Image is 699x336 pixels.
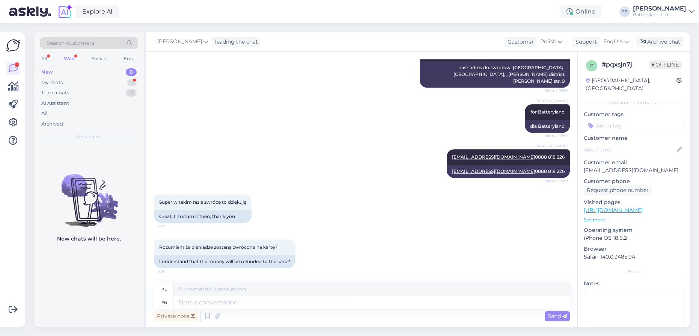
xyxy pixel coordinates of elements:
p: [EMAIL_ADDRESS][DOMAIN_NAME] [584,166,684,174]
div: [GEOGRAPHIC_DATA], [GEOGRAPHIC_DATA] [586,77,676,92]
div: Customer [505,38,534,46]
div: Support [572,38,597,46]
span: English [603,38,623,46]
span: 15:36 [156,268,184,274]
p: Customer email [584,159,684,166]
div: My chats [41,79,63,86]
div: 1 [127,79,137,86]
p: Safari 140.0.3485.94 [584,253,684,261]
span: [PERSON_NAME] [535,98,568,104]
span: Rozumiem że pieniądze zostaną zwrócone na kartę? [159,244,277,250]
span: [PERSON_NAME] [157,38,202,46]
div: nasz adres do zwrotów: [GEOGRAPHIC_DATA], [GEOGRAPHIC_DATA], „[PERSON_NAME] district [PERSON_NAME... [420,61,570,88]
p: Browser [584,245,684,253]
p: Notes [584,280,684,288]
p: New chats will be here. [57,235,121,243]
span: Search customers [47,39,94,47]
span: Offline [649,61,682,69]
p: Customer name [584,134,684,142]
div: # pqxsjn7j [602,60,649,69]
a: Explore AI [76,5,119,18]
div: pl [161,283,167,296]
span: Seen ✓ 15:19 [539,178,568,184]
div: Great, I'll return it then, thank you [154,210,252,223]
p: Customer phone [584,177,684,185]
div: 0 [126,89,137,97]
div: All [40,54,48,64]
div: [PERSON_NAME] [633,6,686,12]
span: Polish [540,38,556,46]
span: New chats [77,133,101,140]
span: 0888 818 226 [452,154,565,160]
p: Customer tags [584,110,684,118]
div: 0 [126,68,137,76]
a: [URL][DOMAIN_NAME] [584,207,643,213]
div: Online [560,5,601,18]
div: leading the chat [212,38,258,46]
span: [PERSON_NAME] [535,143,568,149]
span: Super w takim razie zwrócę to dziękuję [159,199,246,205]
a: [PERSON_NAME]Batteryland Ltd [633,6,694,18]
div: TP [619,6,630,17]
div: dla Batteryland [525,120,570,133]
div: Email [122,54,138,64]
div: All [41,110,48,117]
img: No chats [34,160,144,228]
div: en [161,296,167,309]
div: Socials [90,54,108,64]
div: Request phone number [584,185,652,195]
div: 0888 818 226 [447,165,570,178]
div: Private note [154,311,198,321]
div: I understand that the money will be refunded to the card? [154,255,295,268]
div: Archived [41,120,63,128]
img: explore-ai [57,4,73,20]
p: Visited pages [584,198,684,206]
div: Extra [584,268,684,275]
span: for Batteryland [530,109,565,115]
span: Seen ✓ 15:19 [539,88,568,94]
div: Web [62,54,76,64]
a: [EMAIL_ADDRESS][DOMAIN_NAME] [452,154,535,160]
div: Team chats [41,89,69,97]
div: Archive chat [636,37,683,47]
p: iPhone OS 18.6.2 [584,234,684,242]
input: Add a tag [584,120,684,131]
span: 15:29 [156,223,184,229]
a: [EMAIL_ADDRESS][DOMAIN_NAME] [452,168,535,174]
div: AI Assistant [41,100,69,107]
img: Askly Logo [6,38,20,53]
p: See more ... [584,216,684,223]
div: Batteryland Ltd [633,12,686,18]
input: Add name [584,145,675,154]
div: Customer information [584,99,684,106]
span: p [590,63,594,68]
span: Send [548,313,567,319]
div: New [41,68,53,76]
p: Operating system [584,226,684,234]
span: Seen ✓ 15:19 [539,133,568,139]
